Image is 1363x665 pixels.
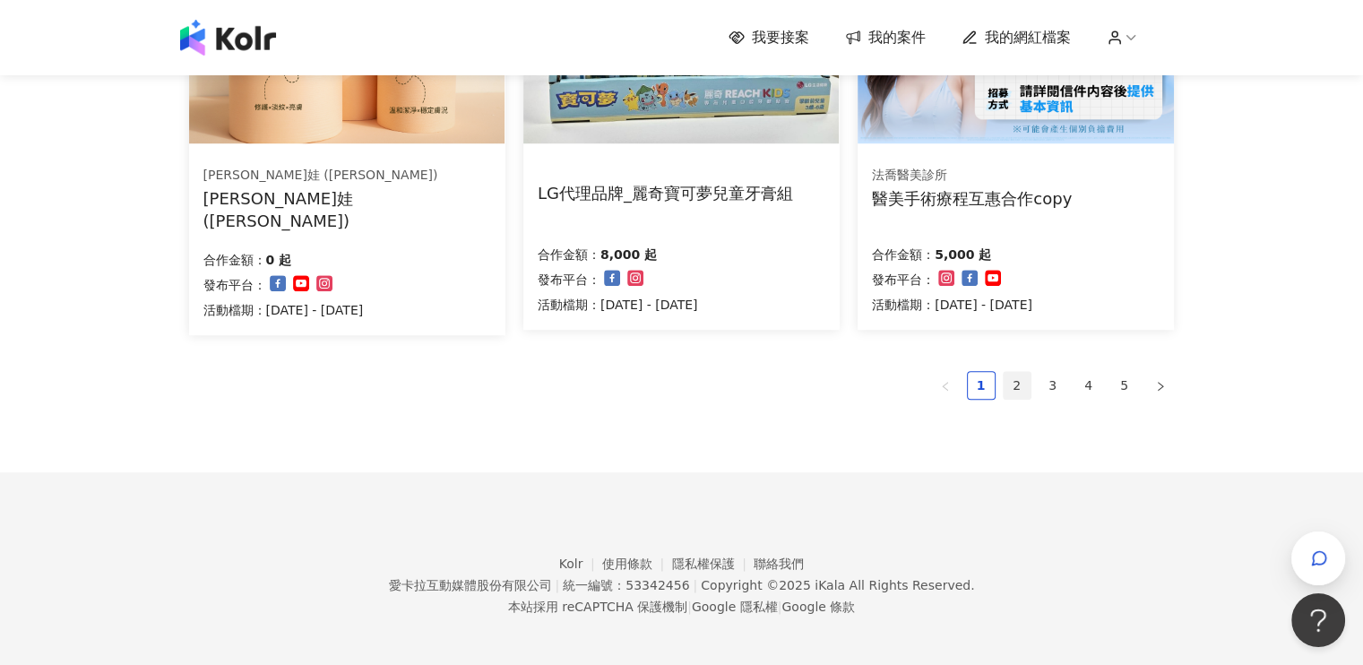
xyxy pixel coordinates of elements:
[538,294,698,315] p: 活動檔期：[DATE] - [DATE]
[872,244,935,265] p: 合作金額：
[868,28,926,47] span: 我的案件
[555,578,559,592] span: |
[872,294,1032,315] p: 活動檔期：[DATE] - [DATE]
[1155,381,1166,392] span: right
[600,244,657,265] p: 8,000 起
[1039,371,1067,400] li: 3
[872,269,935,290] p: 發布平台：
[693,578,697,592] span: |
[940,381,951,392] span: left
[962,28,1071,47] a: 我的網紅檔案
[266,249,292,271] p: 0 起
[1075,372,1102,399] a: 4
[729,28,809,47] a: 我要接案
[388,578,551,592] div: 愛卡拉互動媒體股份有限公司
[538,182,793,204] div: LG代理品牌_麗奇寶可夢兒童牙膏組
[931,371,960,400] li: Previous Page
[752,28,809,47] span: 我要接案
[968,372,995,399] a: 1
[203,299,364,321] p: 活動檔期：[DATE] - [DATE]
[967,371,996,400] li: 1
[1111,372,1138,399] a: 5
[559,557,602,571] a: Kolr
[687,600,692,614] span: |
[872,167,1072,185] div: 法喬醫美診所
[180,20,276,56] img: logo
[203,167,490,185] div: [PERSON_NAME]娃 ([PERSON_NAME])
[931,371,960,400] button: left
[1291,593,1345,647] iframe: Help Scout Beacon - Open
[1110,371,1139,400] li: 5
[508,596,855,617] span: 本站採用 reCAPTCHA 保護機制
[203,249,266,271] p: 合作金額：
[815,578,845,592] a: iKala
[845,28,926,47] a: 我的案件
[778,600,782,614] span: |
[1074,371,1103,400] li: 4
[985,28,1071,47] span: 我的網紅檔案
[1146,371,1175,400] li: Next Page
[1004,372,1031,399] a: 2
[935,244,991,265] p: 5,000 起
[602,557,672,571] a: 使用條款
[701,578,974,592] div: Copyright © 2025 All Rights Reserved.
[563,578,689,592] div: 統一編號：53342456
[1146,371,1175,400] button: right
[692,600,778,614] a: Google 隱私權
[1040,372,1066,399] a: 3
[872,187,1072,210] div: 醫美手術療程互惠合作copy
[754,557,804,571] a: 聯絡我們
[203,187,491,232] div: [PERSON_NAME]娃 ([PERSON_NAME])
[781,600,855,614] a: Google 條款
[538,244,600,265] p: 合作金額：
[1003,371,1031,400] li: 2
[538,269,600,290] p: 發布平台：
[672,557,755,571] a: 隱私權保護
[203,274,266,296] p: 發布平台：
